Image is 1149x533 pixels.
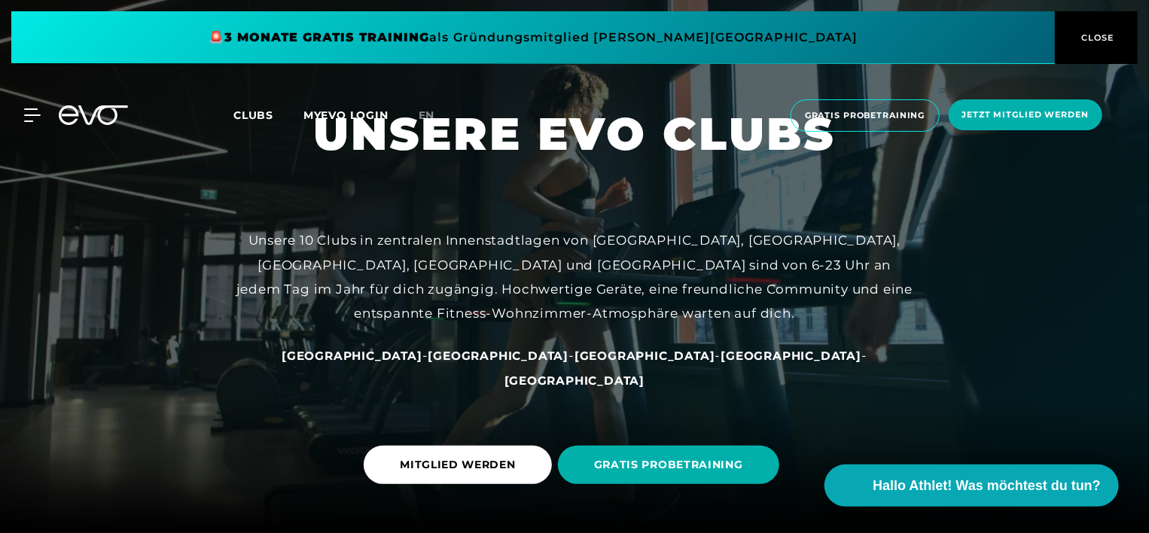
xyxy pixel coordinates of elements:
a: Jetzt Mitglied werden [944,99,1107,132]
span: CLOSE [1078,31,1115,44]
span: [GEOGRAPHIC_DATA] [721,349,861,363]
a: MITGLIED WERDEN [364,434,558,495]
a: GRATIS PROBETRAINING [558,434,785,495]
span: [GEOGRAPHIC_DATA] [282,349,422,363]
a: [GEOGRAPHIC_DATA] [574,348,715,363]
button: CLOSE [1055,11,1138,64]
span: Clubs [233,108,273,122]
a: [GEOGRAPHIC_DATA] [721,348,861,363]
a: Gratis Probetraining [786,99,944,132]
a: en [419,107,453,124]
span: GRATIS PROBETRAINING [594,457,743,473]
span: [GEOGRAPHIC_DATA] [574,349,715,363]
span: Hallo Athlet! Was möchtest du tun? [873,476,1101,496]
span: MITGLIED WERDEN [400,457,516,473]
a: Clubs [233,108,303,122]
span: [GEOGRAPHIC_DATA] [428,349,569,363]
div: Unsere 10 Clubs in zentralen Innenstadtlagen von [GEOGRAPHIC_DATA], [GEOGRAPHIC_DATA], [GEOGRAPHI... [236,228,913,325]
a: [GEOGRAPHIC_DATA] [282,348,422,363]
div: - - - - [236,343,913,392]
button: Hallo Athlet! Was möchtest du tun? [824,464,1119,507]
span: Gratis Probetraining [805,109,925,122]
a: [GEOGRAPHIC_DATA] [504,373,645,388]
span: Jetzt Mitglied werden [962,108,1089,121]
a: MYEVO LOGIN [303,108,389,122]
span: en [419,108,435,122]
a: [GEOGRAPHIC_DATA] [428,348,569,363]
